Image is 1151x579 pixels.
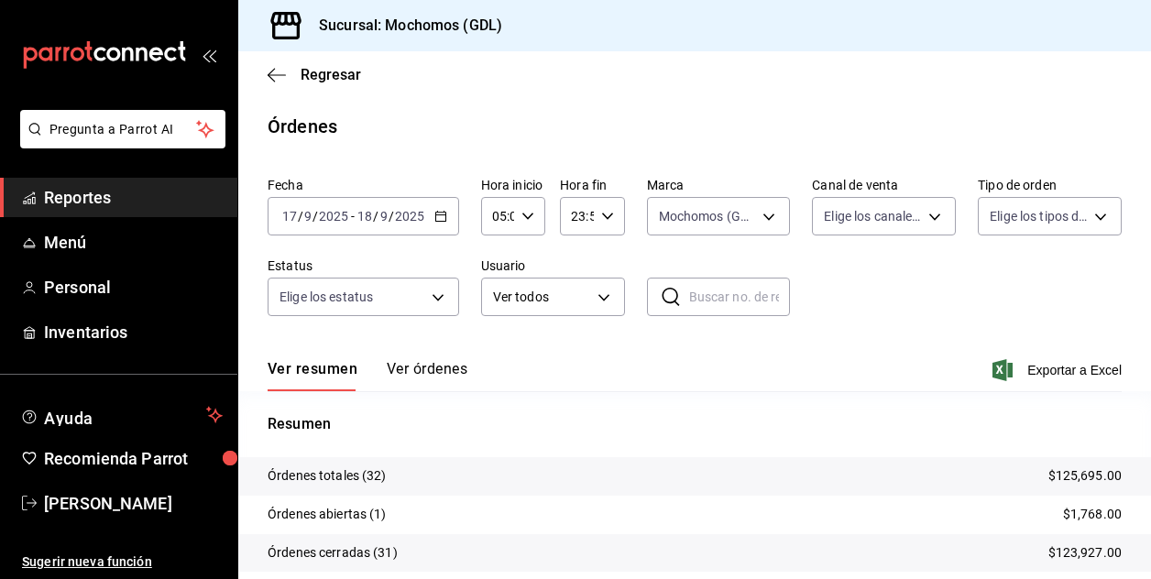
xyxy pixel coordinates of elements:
label: Estatus [268,259,459,272]
div: Órdenes [268,113,337,140]
a: Pregunta a Parrot AI [13,133,225,152]
font: Exportar a Excel [1027,363,1122,377]
span: Pregunta a Parrot AI [49,120,197,139]
span: / [298,209,303,224]
font: Menú [44,233,87,252]
font: Inventarios [44,322,127,342]
div: Pestañas de navegación [268,360,467,391]
p: $1,768.00 [1063,505,1122,524]
input: ---- [394,209,425,224]
button: Pregunta a Parrot AI [20,110,225,148]
p: $125,695.00 [1048,466,1122,486]
span: / [373,209,378,224]
span: / [389,209,394,224]
button: Ver órdenes [387,360,467,391]
input: ---- [318,209,349,224]
label: Tipo de orden [978,179,1122,191]
span: Elige los estatus [280,288,373,306]
button: Exportar a Excel [996,359,1122,381]
span: Elige los canales de venta [824,207,922,225]
font: [PERSON_NAME] [44,494,172,513]
span: Ver todos [493,288,591,307]
span: Regresar [301,66,361,83]
input: Buscar no. de referencia [689,279,791,315]
label: Canal de venta [812,179,956,191]
font: Ver resumen [268,360,357,378]
span: Ayuda [44,404,199,426]
input: -- [303,209,312,224]
font: Reportes [44,188,111,207]
span: Mochomos (GDL) [659,207,757,225]
p: Órdenes cerradas (31) [268,543,398,563]
p: $123,927.00 [1048,543,1122,563]
input: -- [379,209,389,224]
p: Resumen [268,413,1122,435]
font: Sugerir nueva función [22,554,152,569]
p: Órdenes abiertas (1) [268,505,387,524]
label: Hora fin [560,179,624,191]
label: Marca [647,179,791,191]
label: Hora inicio [481,179,545,191]
h3: Sucursal: Mochomos (GDL) [304,15,502,37]
label: Usuario [481,259,625,272]
span: Elige los tipos de orden [990,207,1088,225]
label: Fecha [268,179,459,191]
font: Personal [44,278,111,297]
span: - [351,209,355,224]
button: Regresar [268,66,361,83]
p: Órdenes totales (32) [268,466,387,486]
font: Recomienda Parrot [44,449,188,468]
span: / [312,209,318,224]
input: -- [356,209,373,224]
input: -- [281,209,298,224]
button: open_drawer_menu [202,48,216,62]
